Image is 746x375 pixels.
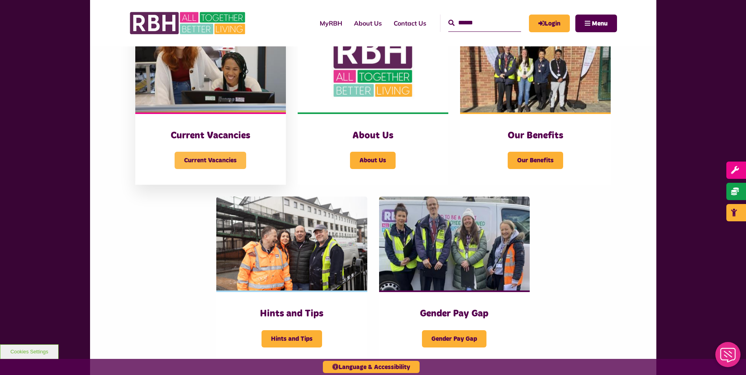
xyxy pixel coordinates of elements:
[323,361,420,373] button: Language & Accessibility
[529,15,570,32] a: MyRBH
[448,15,521,31] input: Search
[508,152,563,169] span: Our Benefits
[476,130,595,142] h3: Our Benefits
[151,130,270,142] h3: Current Vacancies
[298,18,448,185] a: About Us About Us
[460,18,611,112] img: Dropinfreehold2
[379,197,530,291] img: 391760240 1590016381793435 2179504426197536539 N
[388,13,432,34] a: Contact Us
[379,197,530,363] a: Gender Pay Gap Gender Pay Gap
[711,340,746,375] iframe: Netcall Web Assistant for live chat
[575,15,617,32] button: Navigation
[313,130,433,142] h3: About Us
[262,330,322,347] span: Hints and Tips
[395,308,514,320] h3: Gender Pay Gap
[129,8,247,39] img: RBH
[314,13,348,34] a: MyRBH
[232,308,351,320] h3: Hints and Tips
[350,152,396,169] span: About Us
[298,18,448,112] img: RBH Logo Social Media 480X360 (1)
[135,18,286,112] img: IMG 1470
[135,18,286,185] a: Current Vacancies Current Vacancies
[348,13,388,34] a: About Us
[175,152,246,169] span: Current Vacancies
[460,18,611,185] a: Our Benefits Our Benefits
[216,197,367,291] img: SAZMEDIA RBH 21FEB24 46
[216,197,367,363] a: Hints and Tips Hints and Tips
[592,20,608,27] span: Menu
[422,330,486,347] span: Gender Pay Gap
